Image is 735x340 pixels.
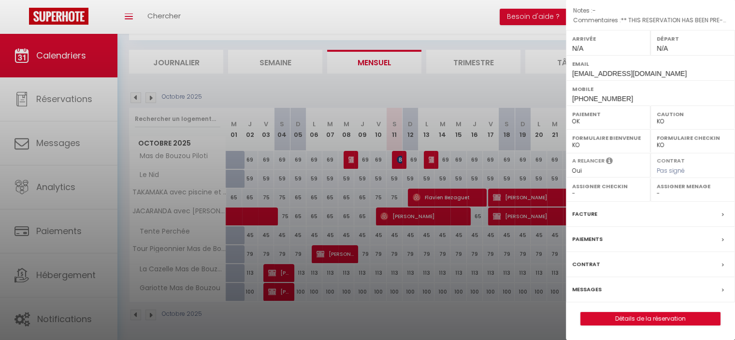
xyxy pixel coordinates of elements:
span: N/A [572,44,583,52]
span: [PHONE_NUMBER] [572,95,633,103]
label: Paiement [572,109,644,119]
span: [EMAIL_ADDRESS][DOMAIN_NAME] [572,70,687,77]
label: Facture [572,209,597,219]
label: Caution [657,109,729,119]
span: - [592,6,596,15]
label: Formulaire Bienvenue [572,133,644,143]
label: Paiements [572,234,603,244]
label: Formulaire Checkin [657,133,729,143]
label: Départ [657,34,729,44]
span: N/A [657,44,668,52]
label: Assigner Menage [657,181,729,191]
label: Arrivée [572,34,644,44]
label: Contrat [657,157,685,163]
label: A relancer [572,157,605,165]
label: Assigner Checkin [572,181,644,191]
label: Messages [572,284,602,295]
i: Sélectionner OUI si vous souhaiter envoyer les séquences de messages post-checkout [606,157,613,167]
a: Détails de la réservation [581,312,720,325]
span: Pas signé [657,166,685,175]
p: Notes : [573,6,728,15]
p: Commentaires : [573,15,728,25]
button: Détails de la réservation [580,312,721,325]
label: Email [572,59,729,69]
label: Mobile [572,84,729,94]
label: Contrat [572,259,600,269]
